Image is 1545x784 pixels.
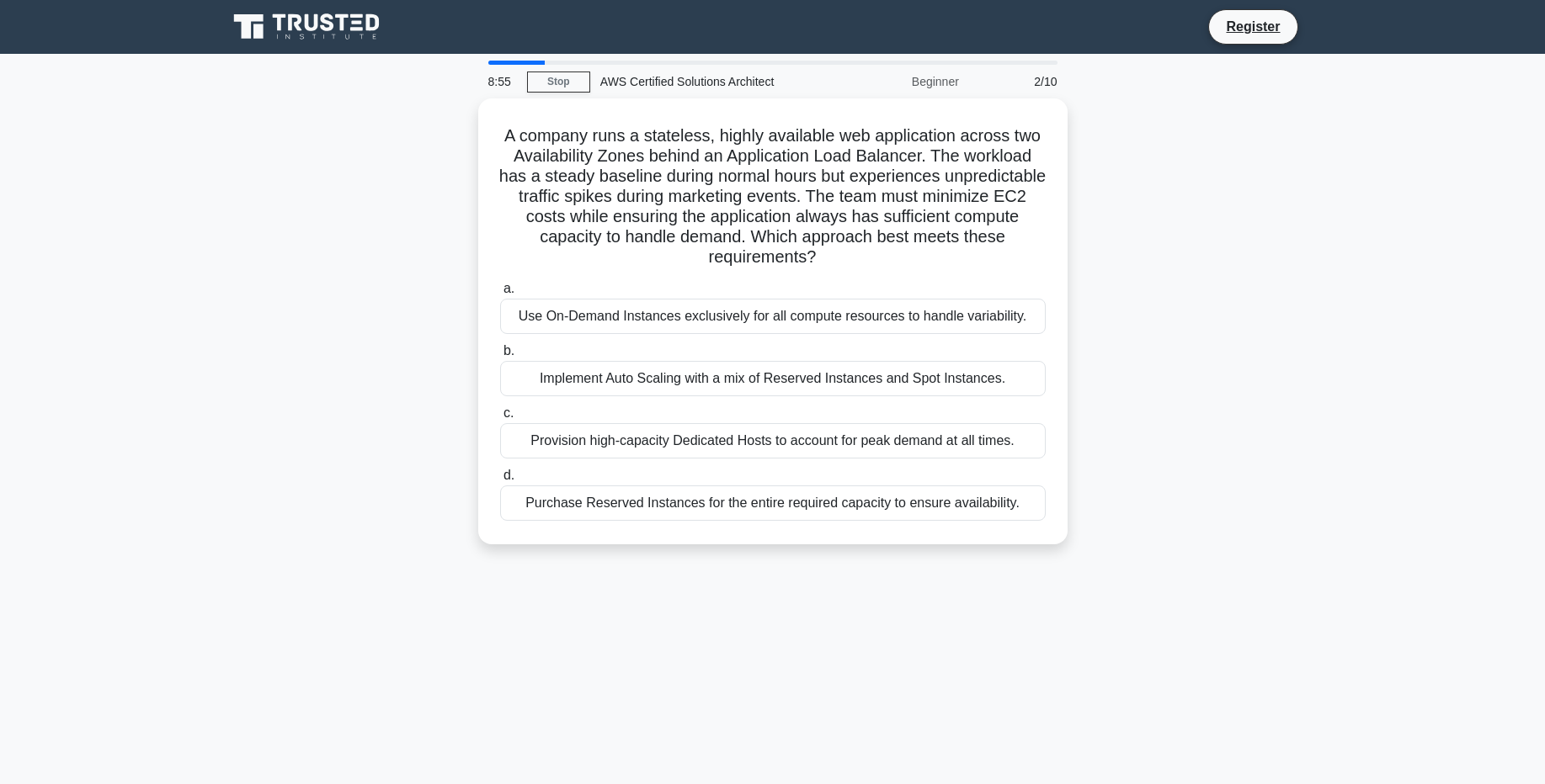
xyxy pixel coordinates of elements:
[500,361,1046,396] div: Implement Auto Scaling with a mix of Reserved Instances and Spot Instances.
[527,72,590,93] a: Stop
[503,405,514,420] span: c.
[503,281,514,295] span: a.
[969,65,1068,98] div: 2/10
[1216,16,1290,37] a: Register
[500,485,1046,521] div: Purchase Reserved Instances for the entire required capacity to ensure availability.
[500,299,1046,334] div: Use On-Demand Instances exclusively for all compute resources to handle variability.
[478,65,527,98] div: 8:55
[503,343,514,358] span: b.
[503,468,514,482] span: d.
[822,65,969,98] div: Beginner
[500,423,1046,458] div: Provision high-capacity Dedicated Hosts to account for peak demand at all times.
[498,125,1047,268] h5: A company runs a stateless, highly available web application across two Availability Zones behind...
[590,65,822,98] div: AWS Certified Solutions Architect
